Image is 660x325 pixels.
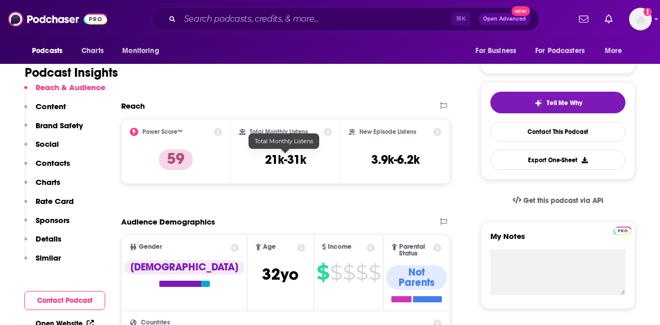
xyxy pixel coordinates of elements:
button: Open AdvancedNew [478,13,531,25]
span: $ [343,264,355,281]
img: Podchaser - Follow, Share and Rate Podcasts [8,9,107,29]
span: $ [317,264,329,281]
button: Details [24,234,61,253]
img: User Profile [629,8,652,30]
span: $ [330,264,342,281]
span: For Podcasters [535,44,585,58]
h2: New Episode Listens [359,128,416,135]
span: Age [263,244,276,250]
h2: Reach [121,101,145,111]
p: 59 [159,149,193,170]
button: open menu [529,41,600,61]
span: $ [356,264,368,281]
button: Export One-Sheet [490,150,625,170]
div: [DEMOGRAPHIC_DATA] [124,260,244,275]
button: Show profile menu [629,8,652,30]
span: Charts [81,44,104,58]
button: Brand Safety [24,121,83,140]
input: Search podcasts, credits, & more... [180,11,451,27]
button: Charts [24,177,60,196]
p: Social [36,139,59,149]
span: Monitoring [122,44,159,58]
button: open menu [115,41,172,61]
p: Details [36,234,61,244]
div: Search podcasts, credits, & more... [152,7,539,31]
span: New [511,6,530,16]
button: Contact Podcast [24,291,105,310]
a: Charts [75,41,110,61]
h1: Podcast Insights [25,65,118,80]
p: Similar [36,253,61,263]
a: Show notifications dropdown [575,10,592,28]
span: $ [369,264,381,281]
span: Income [328,244,352,250]
button: Reach & Audience [24,82,105,101]
p: Charts [36,177,60,187]
button: open menu [25,41,76,61]
button: Social [24,139,59,158]
button: Rate Card [24,196,74,215]
img: tell me why sparkle [534,99,542,107]
button: Sponsors [24,215,70,234]
span: For Business [475,44,516,58]
h2: Total Monthly Listens [250,128,308,135]
span: Tell Me Why [547,99,582,107]
span: 32 yo [262,264,299,284]
button: Content [24,101,66,121]
span: ⌘ K [451,12,470,26]
h3: 3.9k-6.2k [371,152,420,167]
button: Similar [24,253,61,272]
p: Sponsors [36,215,70,225]
button: tell me why sparkleTell Me Why [490,92,625,113]
p: Contacts [36,158,70,168]
a: Show notifications dropdown [601,10,617,28]
label: My Notes [490,231,625,249]
button: open menu [468,41,529,61]
span: Podcasts [32,44,62,58]
span: Parental Status [399,244,432,257]
h2: Power Score™ [142,128,183,135]
p: Reach & Audience [36,82,105,92]
span: More [605,44,622,58]
span: Open Advanced [483,16,526,22]
img: Podchaser Pro [614,227,632,235]
span: Gender [139,244,162,250]
p: Brand Safety [36,121,83,130]
h2: Audience Demographics [121,217,215,227]
span: Get this podcast via API [523,196,603,205]
span: Total Monthly Listens [255,138,313,145]
a: Get this podcast via API [504,188,612,213]
p: Rate Card [36,196,74,206]
h3: 21k-31k [265,152,306,167]
a: Pro website [614,225,632,235]
button: Contacts [24,158,70,177]
button: open menu [598,41,635,61]
p: Content [36,101,66,111]
span: Logged in as amandalamPR [629,8,652,30]
a: Contact This Podcast [490,122,625,142]
div: Not Parents [386,265,447,290]
svg: Add a profile image [643,8,652,16]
